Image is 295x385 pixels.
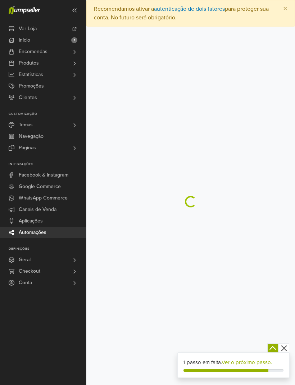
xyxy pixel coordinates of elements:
p: Integrações [9,162,86,166]
span: 1 [71,37,77,43]
span: WhatsApp Commerce [19,192,68,204]
span: Navegação [19,131,44,142]
span: Automações [19,227,46,238]
span: Checkout [19,266,40,277]
p: Definições [9,247,86,251]
span: Aplicações [19,215,43,227]
button: Close [276,0,295,18]
div: 1 passo em falta. [183,358,283,367]
span: Clientes [19,92,37,103]
span: Encomendas [19,46,47,57]
span: Estatísticas [19,69,43,80]
p: Customização [9,112,86,116]
span: Google Commerce [19,181,61,192]
span: × [283,4,287,14]
span: Ver Loja [19,23,37,34]
span: Páginas [19,142,36,154]
span: Conta [19,277,32,288]
span: Canais de Venda [19,204,56,215]
a: autenticação de dois fatores [154,5,225,13]
span: Produtos [19,57,39,69]
span: Temas [19,119,33,131]
span: Geral [19,254,31,266]
span: Promoções [19,80,44,92]
span: Início [19,34,30,46]
a: Ver o próximo passo. [222,359,272,366]
span: Facebook & Instagram [19,169,68,181]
